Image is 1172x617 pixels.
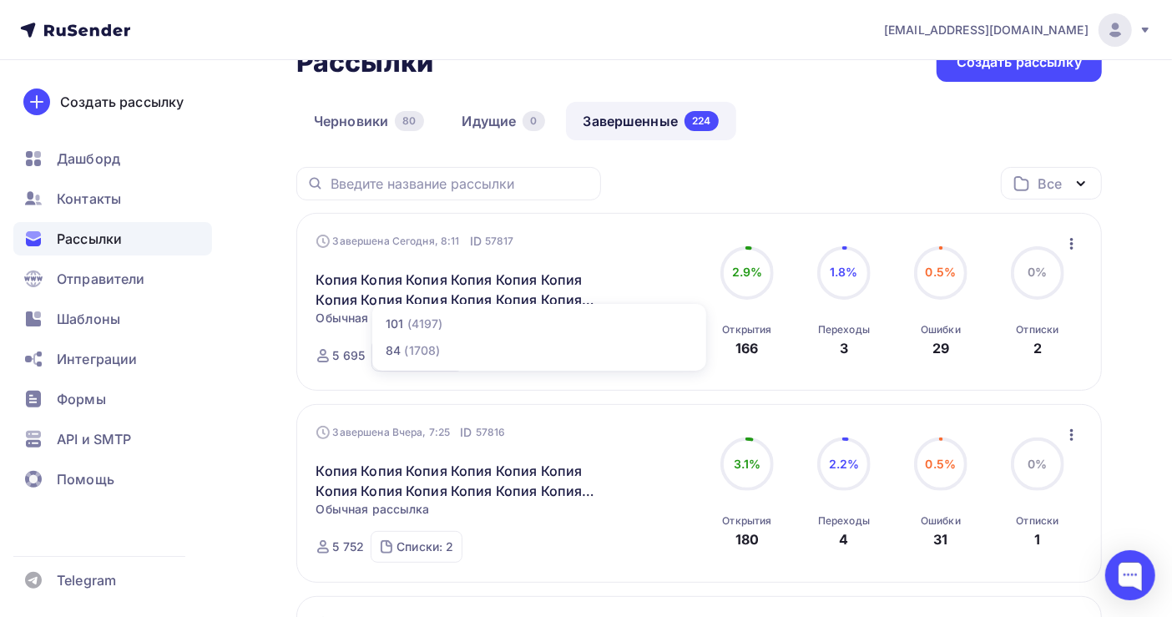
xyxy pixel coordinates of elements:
[57,570,116,590] span: Telegram
[818,514,870,528] div: Переходы
[13,222,212,255] a: Рассылки
[1001,167,1102,200] button: Все
[296,46,433,79] h2: Рассылки
[460,424,472,441] span: ID
[884,13,1152,47] a: [EMAIL_ADDRESS][DOMAIN_NAME]
[57,429,131,449] span: API и SMTP
[57,189,121,209] span: Контакты
[386,316,403,332] div: 101
[57,229,122,249] span: Рассылки
[921,323,961,336] div: Ошибки
[722,323,771,336] div: Открытия
[722,514,771,528] div: Открытия
[386,342,401,359] div: 84
[316,233,514,250] div: Завершена Сегодня, 8:11
[316,270,603,310] a: Копия Копия Копия Копия Копия Копия Копия Копия Копия Копия Копия Копия Копия Копия Копия Копия К...
[476,424,506,441] span: 57816
[333,347,366,364] div: 5 695
[685,111,718,131] div: 224
[735,338,758,358] div: 166
[57,469,114,489] span: Помощь
[1017,323,1059,336] div: Отписки
[523,111,544,131] div: 0
[921,514,961,528] div: Ошибки
[13,302,212,336] a: Шаблоны
[926,265,957,279] span: 0.5%
[732,265,763,279] span: 2.9%
[57,309,120,329] span: Шаблоны
[1028,265,1047,279] span: 0%
[57,269,145,289] span: Отправители
[407,316,443,332] div: (4197)
[830,265,858,279] span: 1.8%
[296,102,442,140] a: Черновики80
[884,22,1089,38] span: [EMAIL_ADDRESS][DOMAIN_NAME]
[1034,529,1040,549] div: 1
[333,539,365,555] div: 5 752
[316,424,506,441] div: Завершена Вчера, 7:25
[1017,514,1059,528] div: Отписки
[470,233,482,250] span: ID
[839,529,848,549] div: 4
[57,349,137,369] span: Интеграции
[1028,457,1047,471] span: 0%
[57,389,106,409] span: Формы
[13,182,212,215] a: Контакты
[829,457,860,471] span: 2.2%
[485,233,514,250] span: 57817
[818,323,870,336] div: Переходы
[1038,174,1062,194] div: Все
[395,111,423,131] div: 80
[932,338,949,358] div: 29
[957,53,1082,72] div: Создать рассылку
[13,262,212,296] a: Отправители
[316,461,603,501] a: Копия Копия Копия Копия Копия Копия Копия Копия Копия Копия Копия Копия Копия Копия Копия Копия К...
[13,382,212,416] a: Формы
[372,337,706,364] a: 84 (1708)
[331,174,591,193] input: Введите название рассылки
[13,142,212,175] a: Дашборд
[445,102,563,140] a: Идущие0
[372,311,706,337] a: 101 (4197)
[404,342,440,359] div: (1708)
[735,529,759,549] div: 180
[316,310,430,326] span: Обычная рассылка
[316,501,430,518] span: Обычная рассылка
[60,92,184,112] div: Создать рассылку
[933,529,947,549] div: 31
[926,457,957,471] span: 0.5%
[57,149,120,169] span: Дашборд
[840,338,848,358] div: 3
[566,102,736,140] a: Завершенные224
[1033,338,1042,358] div: 2
[397,539,453,555] div: Списки: 2
[734,457,761,471] span: 3.1%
